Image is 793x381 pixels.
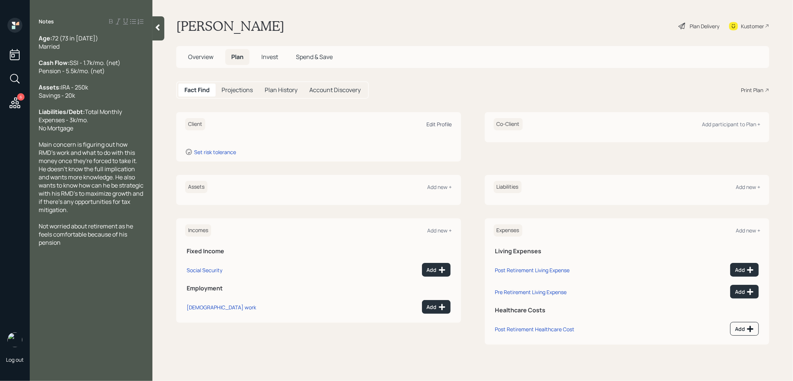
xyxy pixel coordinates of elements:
span: Assets: [39,83,61,91]
span: SSI - 1.7k/mo. (net) Pension - 5.5k/mo. (net) [39,59,120,75]
span: Invest [261,53,278,61]
h5: Healthcare Costs [495,307,759,314]
span: IRA - 250k Savings - 20k [39,83,88,100]
div: Add participant to Plan + [702,121,760,128]
button: Add [730,263,759,277]
h5: Employment [187,285,451,292]
div: Add new + [736,183,760,190]
button: Add [730,322,759,336]
span: Main concern is figuring out how RMD's work and what to do with this money once they're forced to... [39,140,145,214]
div: [DEMOGRAPHIC_DATA] work [187,304,256,311]
span: Liabilities/Debt: [39,108,85,116]
h6: Assets [185,181,207,193]
div: Pre Retirement Living Expense [495,289,567,296]
h1: [PERSON_NAME] [176,18,284,34]
div: Add [427,266,446,274]
span: Age: [39,34,52,42]
span: Spend & Save [296,53,333,61]
div: Add new + [428,227,452,234]
div: Log out [6,356,24,363]
div: Edit Profile [427,121,452,128]
span: 72 (73 in [DATE]) Married [39,34,98,51]
div: Add [735,325,754,333]
div: Add [735,288,754,296]
h6: Liabilities [494,181,522,193]
div: Add new + [736,227,760,234]
h5: Living Expenses [495,248,759,255]
h6: Expenses [494,224,522,237]
span: Not worried about retirement as he feels comfortable because of his pension [39,222,134,247]
button: Add [422,300,451,314]
div: Print Plan [741,86,763,94]
h5: Projections [222,87,253,94]
div: Social Security [187,267,222,274]
h5: Fixed Income [187,248,451,255]
div: Add [735,266,754,274]
span: Plan [231,53,244,61]
h5: Plan History [265,87,297,94]
div: Add [427,303,446,311]
span: Total Monthly Expenses - 3k/mo. No Mortgage [39,108,123,132]
div: Add new + [428,183,452,190]
div: 6 [17,93,25,101]
h6: Co-Client [494,118,523,130]
div: Set risk tolerance [194,149,236,156]
h5: Fact Find [184,87,210,94]
div: Plan Delivery [690,22,719,30]
div: Post Retirement Healthcare Cost [495,326,575,333]
div: Kustomer [741,22,764,30]
span: Cash Flow: [39,59,70,67]
h6: Incomes [185,224,211,237]
div: Post Retirement Living Expense [495,267,570,274]
button: Add [730,285,759,299]
span: Overview [188,53,213,61]
h6: Client [185,118,205,130]
button: Add [422,263,451,277]
h5: Account Discovery [309,87,361,94]
img: treva-nostdahl-headshot.png [7,332,22,347]
label: Notes [39,18,54,25]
